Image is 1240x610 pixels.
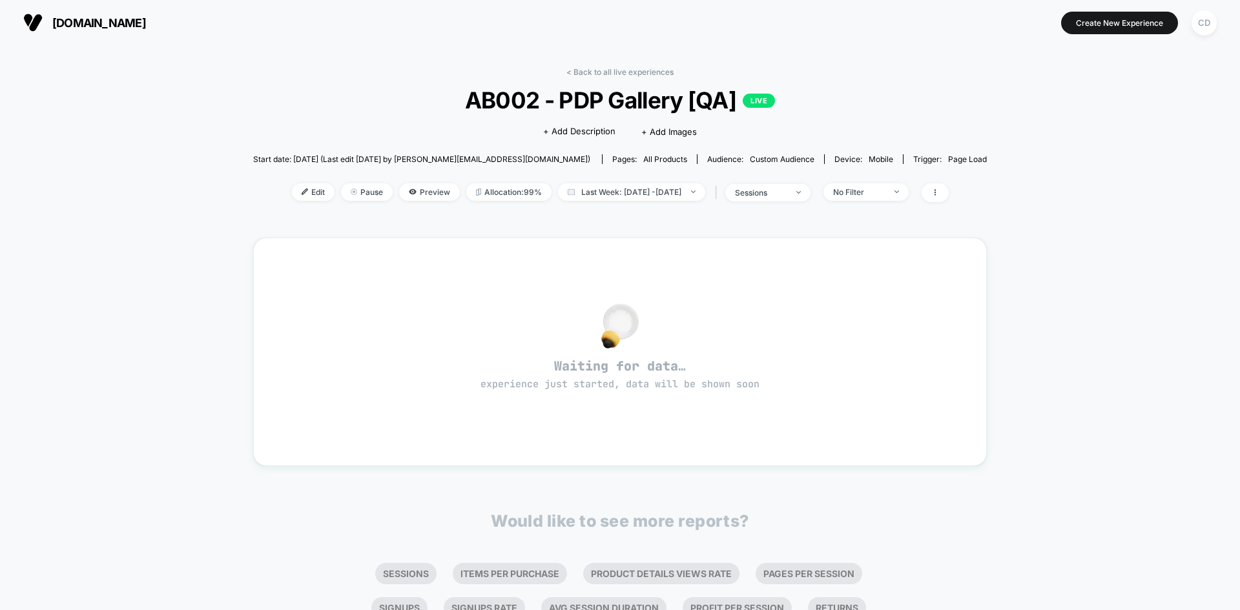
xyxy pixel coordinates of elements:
[691,190,696,193] img: end
[712,183,725,202] span: |
[735,188,787,198] div: sessions
[558,183,705,201] span: Last Week: [DATE] - [DATE]
[568,188,575,195] img: calendar
[253,154,590,164] span: Start date: [DATE] (Last edit [DATE] by [PERSON_NAME][EMAIL_ADDRESS][DOMAIN_NAME])
[292,183,335,201] span: Edit
[796,191,801,194] img: end
[601,303,639,349] img: no_data
[948,154,987,164] span: Page Load
[643,154,687,164] span: all products
[302,188,308,195] img: edit
[480,378,759,391] span: experience just started, data will be shown soon
[612,154,687,164] div: Pages:
[375,563,437,584] li: Sessions
[1188,10,1221,36] button: CD
[833,187,885,197] div: No Filter
[23,13,43,32] img: Visually logo
[453,563,567,584] li: Items Per Purchase
[276,358,964,391] span: Waiting for data…
[1061,12,1178,34] button: Create New Experience
[351,188,357,195] img: end
[19,12,150,33] button: [DOMAIN_NAME]
[824,154,903,164] span: Device:
[566,67,674,77] a: < Back to all live experiences
[913,154,987,164] div: Trigger:
[743,94,775,108] p: LIVE
[1192,10,1217,36] div: CD
[290,86,950,114] span: AB002 - PDP Gallery [QA]
[707,154,814,164] div: Audience:
[491,511,749,531] p: Would like to see more reports?
[869,154,893,164] span: mobile
[341,183,393,201] span: Pause
[750,154,814,164] span: Custom Audience
[756,563,862,584] li: Pages Per Session
[641,127,697,137] span: + Add Images
[466,183,552,201] span: Allocation: 99%
[894,190,899,193] img: end
[52,16,146,30] span: [DOMAIN_NAME]
[583,563,739,584] li: Product Details Views Rate
[476,188,481,196] img: rebalance
[543,125,615,138] span: + Add Description
[399,183,460,201] span: Preview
